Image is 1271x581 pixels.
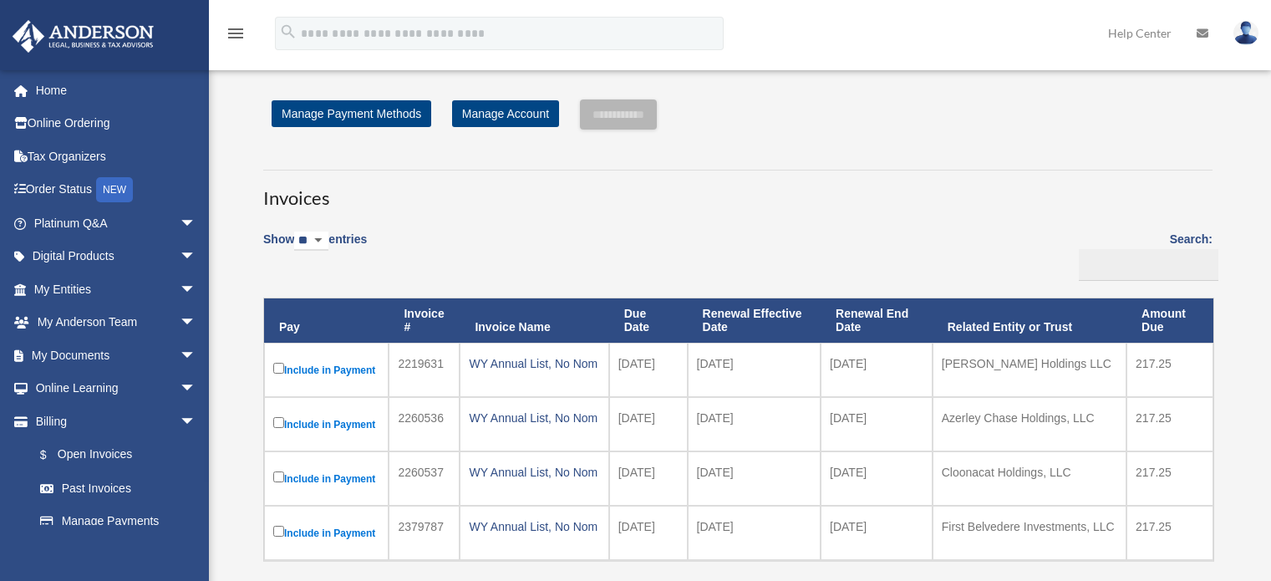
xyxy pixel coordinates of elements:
[1126,298,1213,344] th: Amount Due: activate to sort column ascending
[821,451,933,506] td: [DATE]
[933,298,1126,344] th: Related Entity or Trust: activate to sort column ascending
[180,339,213,373] span: arrow_drop_down
[12,306,221,339] a: My Anderson Teamarrow_drop_down
[264,298,389,344] th: Pay: activate to sort column descending
[180,273,213,307] span: arrow_drop_down
[273,363,284,374] input: Include in Payment
[12,173,221,207] a: Order StatusNEW
[23,438,205,472] a: $Open Invoices
[821,506,933,560] td: [DATE]
[688,506,821,560] td: [DATE]
[821,298,933,344] th: Renewal End Date: activate to sort column ascending
[12,372,221,405] a: Online Learningarrow_drop_down
[263,170,1213,212] h3: Invoices
[469,352,599,375] div: WY Annual List, No Nom
[12,405,213,438] a: Billingarrow_drop_down
[279,23,297,41] i: search
[12,240,221,273] a: Digital Productsarrow_drop_down
[688,451,821,506] td: [DATE]
[389,506,460,560] td: 2379787
[609,397,688,451] td: [DATE]
[389,343,460,397] td: 2219631
[469,461,599,484] div: WY Annual List, No Nom
[263,229,367,268] label: Show entries
[389,397,460,451] td: 2260536
[12,339,221,372] a: My Documentsarrow_drop_down
[460,298,608,344] th: Invoice Name: activate to sort column ascending
[609,343,688,397] td: [DATE]
[272,100,431,127] a: Manage Payment Methods
[180,240,213,274] span: arrow_drop_down
[96,177,133,202] div: NEW
[8,20,159,53] img: Anderson Advisors Platinum Portal
[1126,506,1213,560] td: 217.25
[273,468,379,489] label: Include in Payment
[1126,397,1213,451] td: 217.25
[1233,21,1258,45] img: User Pic
[180,206,213,241] span: arrow_drop_down
[273,417,284,428] input: Include in Payment
[933,506,1126,560] td: First Belvedere Investments, LLC
[609,298,688,344] th: Due Date: activate to sort column ascending
[609,506,688,560] td: [DATE]
[821,343,933,397] td: [DATE]
[389,298,460,344] th: Invoice #: activate to sort column ascending
[609,451,688,506] td: [DATE]
[180,306,213,340] span: arrow_drop_down
[821,397,933,451] td: [DATE]
[12,140,221,173] a: Tax Organizers
[12,206,221,240] a: Platinum Q&Aarrow_drop_down
[273,359,379,380] label: Include in Payment
[1079,249,1218,281] input: Search:
[180,372,213,406] span: arrow_drop_down
[933,397,1126,451] td: Azerley Chase Holdings, LLC
[226,23,246,43] i: menu
[273,522,379,543] label: Include in Payment
[49,445,58,466] span: $
[273,471,284,482] input: Include in Payment
[688,397,821,451] td: [DATE]
[1126,451,1213,506] td: 217.25
[273,414,379,435] label: Include in Payment
[12,74,221,107] a: Home
[452,100,559,127] a: Manage Account
[389,451,460,506] td: 2260537
[1073,229,1213,281] label: Search:
[23,505,213,538] a: Manage Payments
[180,405,213,439] span: arrow_drop_down
[12,107,221,140] a: Online Ordering
[12,273,221,306] a: My Entitiesarrow_drop_down
[294,232,328,251] select: Showentries
[469,515,599,538] div: WY Annual List, No Nom
[23,471,213,505] a: Past Invoices
[226,29,246,43] a: menu
[469,406,599,430] div: WY Annual List, No Nom
[933,451,1126,506] td: Cloonacat Holdings, LLC
[688,298,821,344] th: Renewal Effective Date: activate to sort column ascending
[1126,343,1213,397] td: 217.25
[933,343,1126,397] td: [PERSON_NAME] Holdings LLC
[688,343,821,397] td: [DATE]
[273,526,284,537] input: Include in Payment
